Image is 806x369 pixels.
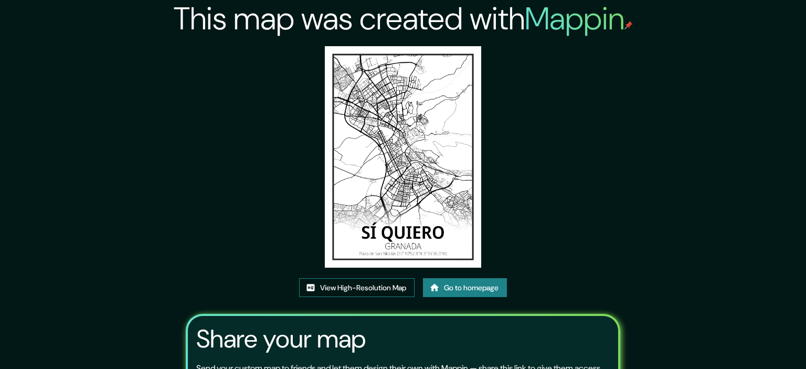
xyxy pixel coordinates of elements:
[325,46,481,268] img: created-map
[624,21,633,29] img: mappin-pin
[423,278,507,298] a: Go to homepage
[299,278,415,298] a: View High-Resolution Map
[196,324,366,354] h3: Share your map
